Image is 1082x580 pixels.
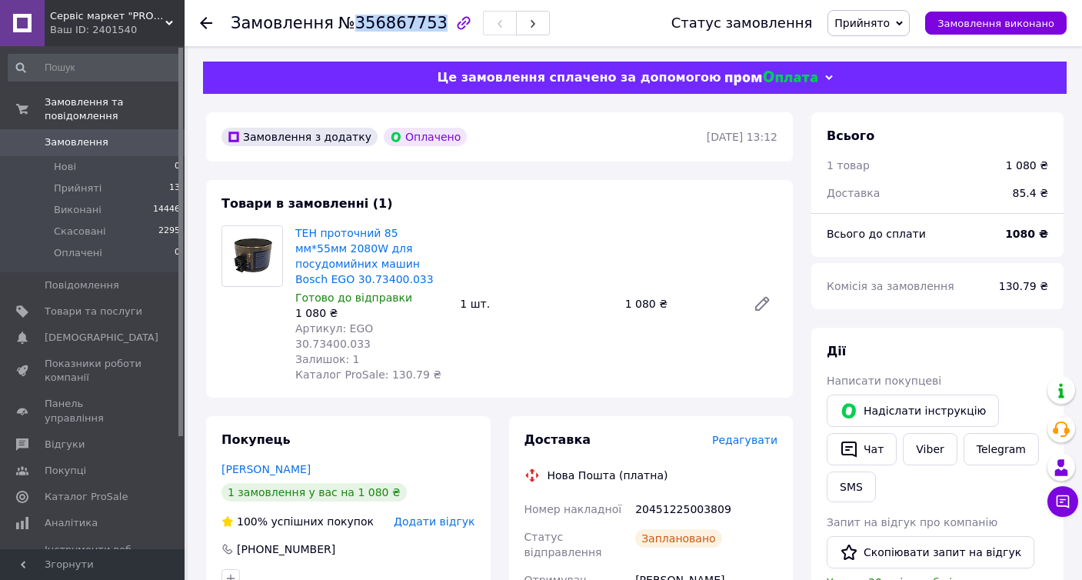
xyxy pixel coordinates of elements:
[1006,158,1048,173] div: 1 080 ₴
[221,514,374,529] div: успішних покупок
[827,395,999,427] button: Надіслати інструкцію
[50,9,165,23] span: Сервіс маркет "PRO100DIY" Запчастини для побутової техніки в Україні
[45,331,158,345] span: [DEMOGRAPHIC_DATA]
[221,128,378,146] div: Замовлення з додатку
[54,246,102,260] span: Оплачені
[827,344,846,358] span: Дії
[964,433,1039,465] a: Telegram
[1047,486,1078,517] button: Чат з покупцем
[707,131,777,143] time: [DATE] 13:12
[295,322,373,350] span: Артикул: EGO 30.73400.033
[54,225,106,238] span: Скасовані
[524,503,622,515] span: Номер накладної
[827,472,876,502] button: SMS
[295,368,441,381] span: Каталог ProSale: 130.79 ₴
[221,196,393,211] span: Товари в замовленні (1)
[221,483,407,502] div: 1 замовлення у вас на 1 080 ₴
[295,353,360,365] span: Залишок: 1
[827,228,926,240] span: Всього до сплати
[747,288,777,319] a: Редагувати
[175,160,180,174] span: 0
[45,490,128,504] span: Каталог ProSale
[524,531,602,558] span: Статус відправлення
[999,280,1048,292] span: 130.79 ₴
[45,135,108,149] span: Замовлення
[827,433,897,465] button: Чат
[619,293,741,315] div: 1 080 ₴
[8,54,181,82] input: Пошук
[712,434,777,446] span: Редагувати
[827,375,941,387] span: Написати покупцеві
[524,432,591,447] span: Доставка
[827,516,997,528] span: Запит на відгук про компанію
[222,227,282,286] img: ТЕН проточний 85 мм*55мм 2080W для посудомийних машин Bosch EGO 30.73400.033
[45,305,142,318] span: Товари та послуги
[45,543,142,571] span: Інструменти веб-майстра та SEO
[827,128,874,143] span: Всього
[45,464,86,478] span: Покупці
[384,128,467,146] div: Оплачено
[544,468,672,483] div: Нова Пошта (платна)
[295,305,448,321] div: 1 080 ₴
[45,95,185,123] span: Замовлення та повідомлення
[50,23,185,37] div: Ваш ID: 2401540
[635,529,722,548] div: Заплановано
[394,515,474,528] span: Додати відгук
[54,160,76,174] span: Нові
[827,536,1034,568] button: Скопіювати запит на відгук
[169,182,180,195] span: 13
[827,159,870,172] span: 1 товар
[1004,176,1057,210] div: 85.4 ₴
[45,397,142,425] span: Панель управління
[153,203,180,217] span: 14446
[827,280,954,292] span: Комісія за замовлення
[827,187,880,199] span: Доставка
[1005,228,1048,240] b: 1080 ₴
[45,516,98,530] span: Аналітика
[671,15,813,31] div: Статус замовлення
[221,432,291,447] span: Покупець
[45,278,119,292] span: Повідомлення
[437,70,721,85] span: Це замовлення сплачено за допомогою
[632,495,781,523] div: 20451225003809
[221,463,311,475] a: [PERSON_NAME]
[725,71,817,85] img: evopay logo
[937,18,1054,29] span: Замовлення виконано
[235,542,337,557] div: [PHONE_NUMBER]
[200,15,212,31] div: Повернутися назад
[295,227,434,285] a: ТЕН проточний 85 мм*55мм 2080W для посудомийних машин Bosch EGO 30.73400.033
[45,438,85,452] span: Відгуки
[903,433,957,465] a: Viber
[54,182,102,195] span: Прийняті
[338,14,448,32] span: №356867753
[54,203,102,217] span: Виконані
[834,17,890,29] span: Прийнято
[237,515,268,528] span: 100%
[295,292,412,304] span: Готово до відправки
[158,225,180,238] span: 2295
[454,293,618,315] div: 1 шт.
[925,12,1067,35] button: Замовлення виконано
[45,357,142,385] span: Показники роботи компанії
[175,246,180,260] span: 0
[231,14,334,32] span: Замовлення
